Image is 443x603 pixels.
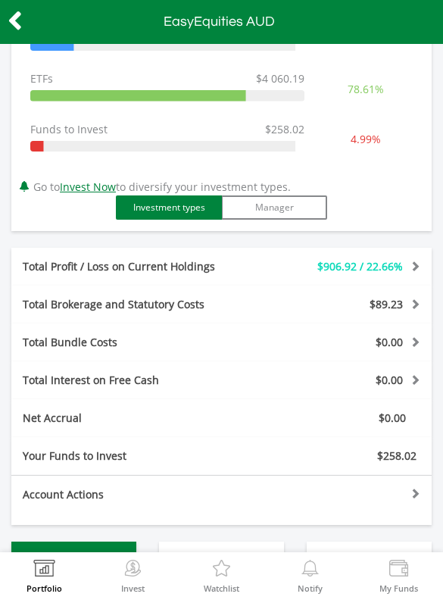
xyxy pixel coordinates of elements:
[298,584,323,592] label: Notify
[11,487,222,502] div: Account Actions
[377,448,416,463] span: $258.02
[33,560,56,581] img: View Portfolio
[204,584,239,592] label: Watchlist
[116,195,222,220] button: Investment types
[265,122,304,137] span: $258.02
[60,180,116,194] a: Invest Now
[370,297,403,311] span: $89.23
[379,560,418,592] a: My Funds
[11,335,257,350] div: Total Bundle Costs
[27,584,62,592] label: Portfolio
[11,448,222,464] div: Your Funds to Invest
[30,71,53,86] span: ETFs
[30,122,108,136] span: Funds to Invest
[298,560,322,581] img: View Notifications
[11,297,257,312] div: Total Brokerage and Statutory Costs
[11,411,257,426] div: Net Accrual
[210,560,233,581] img: Watchlist
[317,259,403,273] span: $906.92 / 22.66%
[121,584,145,592] label: Invest
[312,114,420,164] td: 4.99%
[379,411,406,425] span: $0.00
[121,560,145,581] img: Invest Now
[204,560,239,592] a: Watchlist
[376,335,403,349] span: $0.00
[11,373,257,388] div: Total Interest on Free Cash
[121,560,145,592] a: Invest
[379,584,418,592] label: My Funds
[298,560,323,592] a: Notify
[256,71,304,86] span: $4 060.19
[387,560,410,581] img: View Funds
[27,560,62,592] a: Portfolio
[11,259,257,274] div: Total Profit / Loss on Current Holdings
[221,195,327,220] button: Manager
[376,373,403,387] span: $0.00
[312,64,420,114] td: 78.61%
